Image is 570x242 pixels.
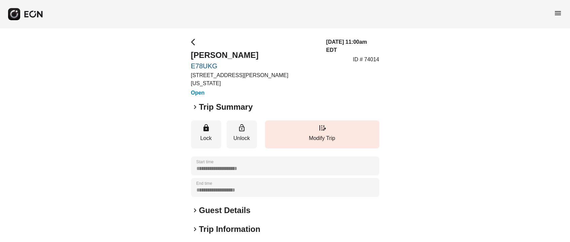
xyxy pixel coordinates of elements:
h2: [PERSON_NAME] [191,50,318,61]
h2: Trip Summary [199,102,253,112]
p: Modify Trip [268,134,376,142]
p: Unlock [230,134,254,142]
button: Unlock [227,120,257,148]
button: Lock [191,120,221,148]
span: lock [202,124,210,132]
span: arrow_back_ios [191,38,199,46]
h2: Guest Details [199,205,251,216]
p: ID # 74014 [353,56,379,64]
p: [STREET_ADDRESS][PERSON_NAME][US_STATE] [191,71,318,88]
button: Modify Trip [265,120,379,148]
span: keyboard_arrow_right [191,225,199,233]
p: Lock [194,134,218,142]
span: menu [554,9,562,17]
span: lock_open [238,124,246,132]
span: keyboard_arrow_right [191,103,199,111]
h3: [DATE] 11:00am EDT [326,38,379,54]
span: edit_road [318,124,326,132]
h2: Trip Information [199,224,261,235]
h3: Open [191,89,318,97]
span: keyboard_arrow_right [191,206,199,214]
a: E78UKG [191,62,318,70]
